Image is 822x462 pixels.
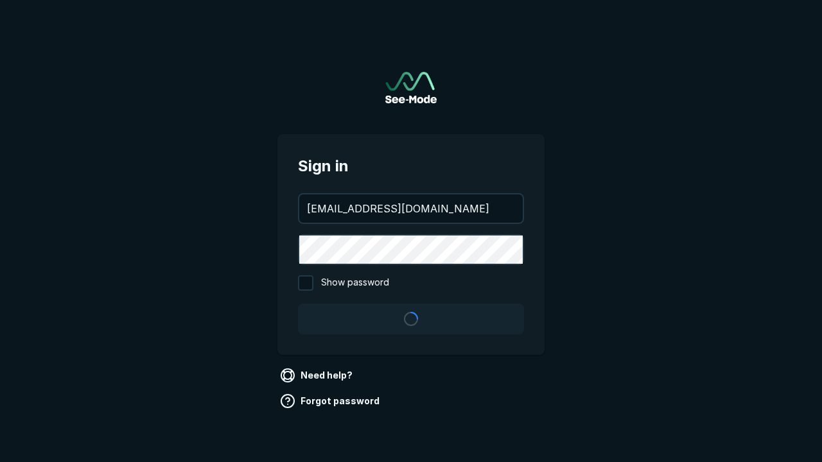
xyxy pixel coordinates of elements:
a: Forgot password [277,391,385,411]
input: your@email.com [299,194,523,223]
a: Go to sign in [385,72,437,103]
img: See-Mode Logo [385,72,437,103]
span: Sign in [298,155,524,178]
span: Show password [321,275,389,291]
a: Need help? [277,365,358,386]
